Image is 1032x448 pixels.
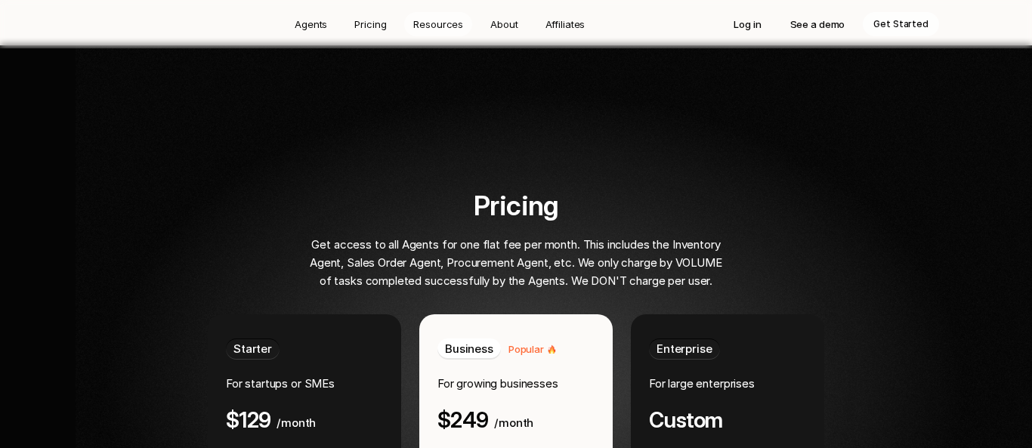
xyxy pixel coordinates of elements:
[445,341,493,356] span: Business
[494,416,533,430] span: /month
[233,341,272,356] span: Starter
[226,376,335,391] span: For startups or SMEs
[723,12,771,36] a: Log in
[863,12,939,36] a: Get Started
[734,17,761,32] p: Log in
[649,408,723,432] h4: Custom
[790,17,845,32] p: See a demo
[508,343,544,355] span: Popular
[437,376,558,391] span: For growing businesses
[277,416,316,430] span: /month
[295,17,327,32] p: Agents
[184,190,848,221] h2: Pricing
[545,17,586,32] p: Affiliates
[536,12,595,36] a: Affiliates
[404,12,472,36] a: Resources
[310,237,725,288] span: Get access to all Agents for one flat fee per month. This includes the Inventory Agent, Sales Ord...
[657,341,712,356] span: Enterprise
[226,408,270,432] h4: $129
[286,12,336,36] a: Agents
[345,12,395,36] a: Pricing
[413,17,463,32] p: Resources
[481,12,527,36] a: About
[437,408,488,432] h4: $249
[873,17,928,32] p: Get Started
[780,12,856,36] a: See a demo
[649,376,755,391] span: For large enterprises
[490,17,518,32] p: About
[354,17,386,32] p: Pricing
